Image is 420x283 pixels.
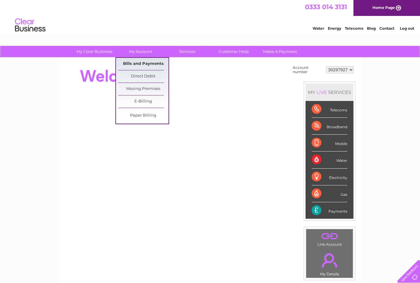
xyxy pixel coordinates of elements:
[312,169,347,185] div: Electricity
[308,231,351,241] a: .
[118,83,168,95] a: Moving Premises
[306,229,353,248] td: Link Account
[208,46,259,57] a: Customer Help
[118,70,168,83] a: Direct Debit
[291,64,324,76] td: Account number
[312,118,347,135] div: Broadband
[162,46,212,57] a: Services
[308,250,351,271] a: .
[306,84,353,101] div: MY SERVICES
[312,185,347,202] div: Gas
[400,26,414,31] a: Log out
[345,26,363,31] a: Telecoms
[118,110,168,122] a: Paper Billing
[312,135,347,151] div: Mobile
[69,46,120,57] a: My Clear Business
[367,26,376,31] a: Blog
[379,26,394,31] a: Contact
[118,58,168,70] a: Bills and Payments
[255,46,305,57] a: Make A Payment
[305,3,347,11] a: 0333 014 3131
[306,248,353,278] td: My Details
[328,26,341,31] a: Energy
[312,151,347,168] div: Water
[313,26,324,31] a: Water
[312,101,347,118] div: Telecoms
[118,95,168,108] a: E-Billing
[15,16,46,35] img: logo.png
[315,89,328,95] div: LIVE
[116,46,166,57] a: My Account
[66,3,355,30] div: Clear Business is a trading name of Verastar Limited (registered in [GEOGRAPHIC_DATA] No. 3667643...
[312,202,347,219] div: Payments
